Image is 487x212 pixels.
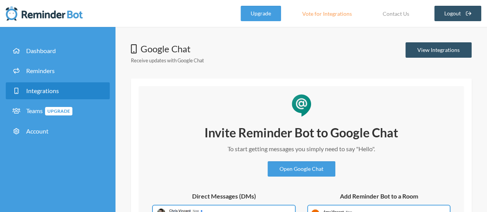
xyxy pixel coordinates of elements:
small: Receive updates with Google Chat [131,57,204,63]
p: To start getting messages you simply need to say "Hello". [186,144,417,154]
span: Dashboard [26,47,56,54]
span: Reminders [26,67,55,74]
img: Reminder Bot [6,6,83,21]
span: Integrations [26,87,59,94]
a: View Integrations [405,42,472,58]
h5: Direct Messages (DMs) [152,192,296,200]
a: Integrations [6,82,110,99]
span: Upgrade [45,107,72,115]
h1: Google Chat [131,42,204,55]
span: Account [26,127,49,135]
h5: Add Reminder Bot to a Room [307,192,450,200]
a: TeamsUpgrade [6,102,110,120]
a: Reminders [6,62,110,79]
a: Vote for Integrations [293,6,361,21]
h2: Invite Reminder Bot to Google Chat [186,125,417,141]
span: Teams [26,107,72,114]
a: Upgrade [241,6,281,21]
a: Contact Us [373,6,419,21]
a: Logout [434,6,482,21]
a: Open Google Chat [268,161,335,177]
a: Dashboard [6,42,110,59]
a: Account [6,123,110,140]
